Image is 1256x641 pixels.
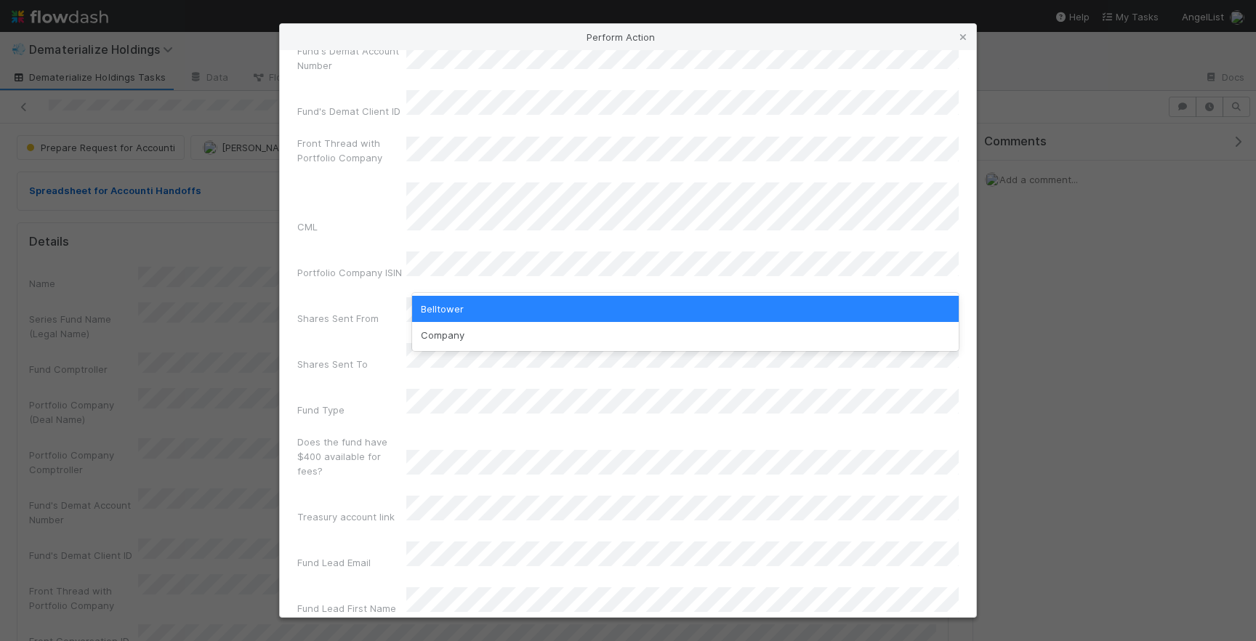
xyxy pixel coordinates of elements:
label: Shares Sent To [297,357,368,371]
label: Does the fund have $400 available for fees? [297,435,406,478]
label: Fund's Demat Client ID [297,104,400,118]
label: Fund Lead First Name [297,601,396,616]
label: Shares Sent From [297,311,379,326]
div: Belltower [412,296,959,322]
label: Treasury account link [297,509,395,524]
label: Fund's Demat Account Number [297,44,406,73]
label: Fund Type [297,403,345,417]
label: Fund Lead Email [297,555,371,570]
label: Front Thread with Portfolio Company [297,136,406,165]
div: Company [412,322,959,348]
div: Perform Action [280,24,976,50]
label: Portfolio Company ISIN [297,265,402,280]
label: CML [297,219,318,234]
